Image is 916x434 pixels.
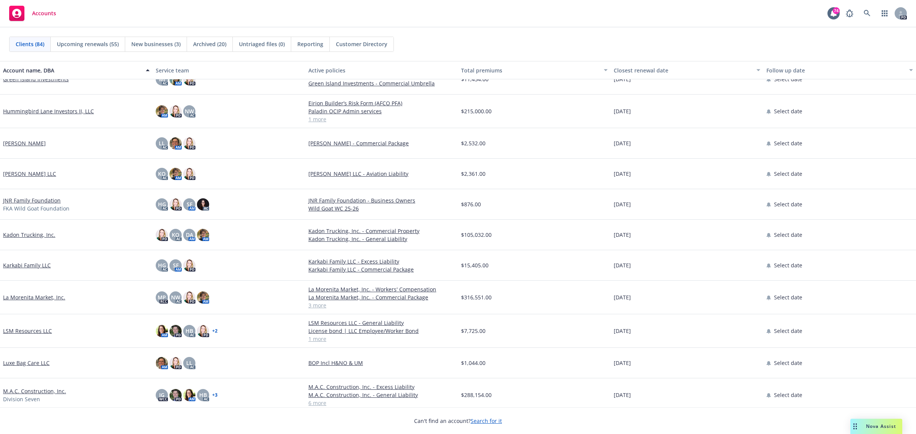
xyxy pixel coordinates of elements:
img: photo [169,389,182,401]
button: Active policies [305,61,458,79]
span: Untriaged files (0) [239,40,285,48]
span: Select date [774,359,802,367]
button: Total premiums [458,61,611,79]
span: Reporting [297,40,323,48]
a: Accounts [6,3,59,24]
span: [DATE] [614,293,631,301]
span: Clients (84) [16,40,44,48]
span: Accounts [32,10,56,16]
div: Account name, DBA [3,66,141,74]
a: 6 more [308,399,455,407]
span: [DATE] [614,261,631,269]
span: SF [187,200,192,208]
span: KO [172,231,179,239]
span: LL [159,139,165,147]
div: Total premiums [461,66,599,74]
span: $2,532.00 [461,139,485,147]
img: photo [169,105,182,117]
span: [DATE] [614,391,631,399]
span: NW [171,293,180,301]
a: La Morenita Market, Inc. - Workers' Compensation [308,285,455,293]
span: [DATE] [614,327,631,335]
a: + 3 [212,393,218,397]
a: Karkabi Family LLC - Excess Liability [308,257,455,265]
button: Follow up date [763,61,916,79]
span: HB [185,327,193,335]
a: [PERSON_NAME] LLC - Aviation Liability [308,170,455,178]
span: MP [158,293,166,301]
span: $316,551.00 [461,293,492,301]
span: Select date [774,327,802,335]
span: Select date [774,231,802,239]
div: Service team [156,66,302,74]
span: DA [186,231,193,239]
span: $15,405.00 [461,261,489,269]
span: [DATE] [614,107,631,115]
a: M.A.C. Construction, Inc. [3,387,66,395]
img: photo [183,291,195,304]
a: [PERSON_NAME] - Commercial Package [308,139,455,147]
a: La Morenita Market, Inc. - Commercial Package [308,293,455,301]
a: License bond | LLC Employee/Worker Bond [308,327,455,335]
span: Select date [774,170,802,178]
span: [DATE] [614,170,631,178]
a: Kadon Trucking, Inc. - General Liability [308,235,455,243]
img: photo [183,259,195,272]
span: SF [173,261,179,269]
img: photo [197,291,209,304]
span: [DATE] [614,359,631,367]
span: $876.00 [461,200,481,208]
button: Closest renewal date [611,61,763,79]
a: Search for it [471,417,502,424]
span: Select date [774,293,802,301]
span: Select date [774,139,802,147]
a: 1 more [308,115,455,123]
a: [PERSON_NAME] LLC [3,170,56,178]
a: Search [860,6,875,21]
a: JNR Family Foundation - Business Owners [308,196,455,204]
a: Kadon Trucking, Inc. [3,231,55,239]
a: M.A.C. Construction, Inc. - Excess Liability [308,383,455,391]
a: Report a Bug [842,6,857,21]
img: photo [169,357,182,369]
div: Follow up date [766,66,905,74]
span: [DATE] [614,139,631,147]
img: photo [156,229,168,241]
a: M.A.C. Construction, Inc. - General Liability [308,391,455,399]
img: photo [169,325,182,337]
span: HG [158,200,166,208]
span: $2,361.00 [461,170,485,178]
a: Hummingbird Lane Investors II, LLC [3,107,94,115]
img: photo [197,229,209,241]
a: Switch app [877,6,892,21]
span: NW [185,107,194,115]
span: JG [159,391,164,399]
a: 1 more [308,335,455,343]
span: Select date [774,200,802,208]
span: KO [158,170,166,178]
span: [DATE] [614,200,631,208]
div: Active policies [308,66,455,74]
span: [DATE] [614,231,631,239]
a: BOP Incl H&NO & UM [308,359,455,367]
span: $215,000.00 [461,107,492,115]
a: [PERSON_NAME] [3,139,46,147]
button: Service team [153,61,305,79]
img: photo [183,168,195,180]
span: Customer Directory [336,40,387,48]
img: photo [169,168,182,180]
a: + 2 [212,329,218,333]
a: La Morenita Market, Inc. [3,293,65,301]
span: New businesses (3) [131,40,181,48]
span: FKA Wild Goat Foundation [3,204,69,212]
span: Can't find an account? [414,417,502,425]
span: HG [158,261,166,269]
span: $1,044.00 [461,359,485,367]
